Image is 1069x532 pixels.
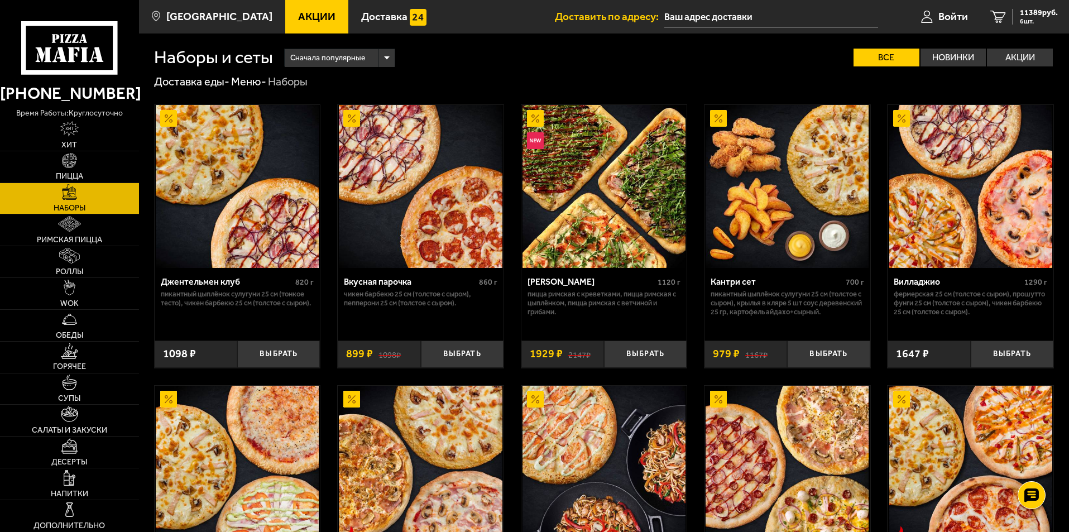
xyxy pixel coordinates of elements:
[32,426,107,434] span: Салаты и закуски
[339,105,502,268] img: Вкусная парочка
[479,277,497,287] span: 860 г
[987,49,1053,66] label: Акции
[156,105,319,268] img: Джентельмен клуб
[231,75,266,88] a: Меню-
[921,49,986,66] label: Новинки
[58,395,80,402] span: Супы
[527,110,544,127] img: Акционный
[290,47,365,69] span: Сначала популярные
[161,276,293,287] div: Джентельмен клуб
[343,391,360,408] img: Акционный
[894,290,1047,317] p: Фермерская 25 см (толстое с сыром), Прошутто Фунги 25 см (толстое с сыром), Чикен Барбекю 25 см (...
[713,348,740,360] span: 979 ₽
[56,268,83,276] span: Роллы
[163,348,196,360] span: 1098 ₽
[60,300,79,308] span: WOK
[378,348,401,360] s: 1098 ₽
[346,348,373,360] span: 899 ₽
[421,341,504,368] button: Выбрать
[56,332,83,339] span: Обеды
[854,49,919,66] label: Все
[787,341,870,368] button: Выбрать
[51,458,87,466] span: Десерты
[896,348,929,360] span: 1647 ₽
[530,348,563,360] span: 1929 ₽
[894,276,1022,287] div: Вилладжио
[888,105,1053,268] a: АкционныйВилладжио
[161,290,314,308] p: Пикантный цыплёнок сулугуни 25 см (тонкое тесто), Чикен Барбекю 25 см (толстое с сыром).
[56,172,83,180] span: Пицца
[1020,18,1058,25] span: 6 шт.
[527,132,544,149] img: Новинка
[521,105,687,268] a: АкционныйНовинкаМама Миа
[706,105,869,268] img: Кантри сет
[971,341,1053,368] button: Выбрать
[268,75,308,89] div: Наборы
[528,276,655,287] div: [PERSON_NAME]
[704,105,870,268] a: АкционныйКантри сет
[528,290,681,317] p: Пицца Римская с креветками, Пицца Римская с цыплёнком, Пицца Римская с ветчиной и грибами.
[893,110,910,127] img: Акционный
[555,11,664,22] span: Доставить по адресу:
[298,11,335,22] span: Акции
[711,276,843,287] div: Кантри сет
[1020,9,1058,17] span: 11389 руб.
[658,277,680,287] span: 1120 г
[745,348,768,360] s: 1167 ₽
[410,9,426,26] img: 15daf4d41897b9f0e9f617042186c801.svg
[54,204,85,212] span: Наборы
[237,341,320,368] button: Выбрать
[166,11,272,22] span: [GEOGRAPHIC_DATA]
[846,277,864,287] span: 700 г
[1024,277,1047,287] span: 1290 г
[344,276,476,287] div: Вкусная парочка
[710,391,727,408] img: Акционный
[37,236,102,244] span: Римская пицца
[338,105,504,268] a: АкционныйВкусная парочка
[893,391,910,408] img: Акционный
[889,105,1052,268] img: Вилладжио
[33,522,105,530] span: Дополнительно
[295,277,314,287] span: 820 г
[343,110,360,127] img: Акционный
[344,290,497,308] p: Чикен Барбекю 25 см (толстое с сыром), Пепперони 25 см (толстое с сыром).
[568,348,591,360] s: 2147 ₽
[155,105,320,268] a: АкционныйДжентельмен клуб
[61,141,77,149] span: Хит
[710,110,727,127] img: Акционный
[527,391,544,408] img: Акционный
[361,11,408,22] span: Доставка
[160,110,177,127] img: Акционный
[604,341,687,368] button: Выбрать
[664,7,878,27] input: Ваш адрес доставки
[53,363,86,371] span: Горячее
[938,11,968,22] span: Войти
[154,75,229,88] a: Доставка еды-
[51,490,88,498] span: Напитки
[160,391,177,408] img: Акционный
[711,290,864,317] p: Пикантный цыплёнок сулугуни 25 см (толстое с сыром), крылья в кляре 5 шт соус деревенский 25 гр, ...
[154,49,273,66] h1: Наборы и сеты
[522,105,685,268] img: Мама Миа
